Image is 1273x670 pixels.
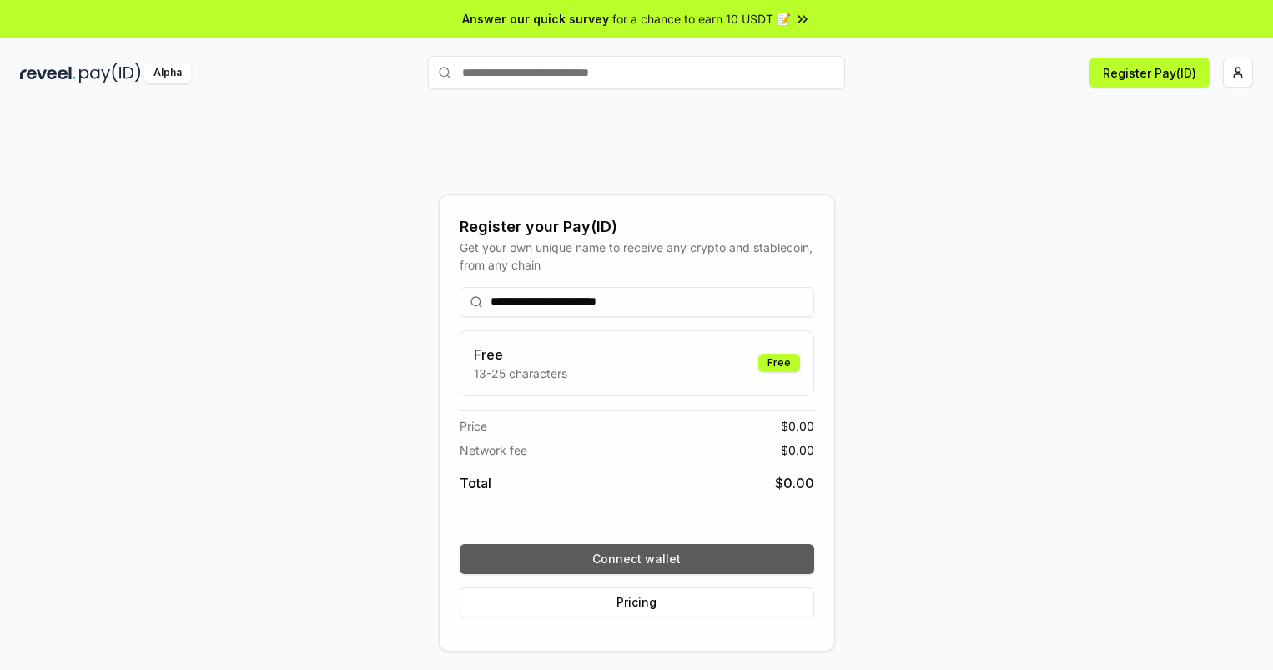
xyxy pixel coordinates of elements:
[460,215,814,239] div: Register your Pay(ID)
[1089,58,1210,88] button: Register Pay(ID)
[775,473,814,493] span: $ 0.00
[474,365,567,382] p: 13-25 characters
[460,441,527,459] span: Network fee
[781,441,814,459] span: $ 0.00
[758,354,800,372] div: Free
[460,473,491,493] span: Total
[79,63,141,83] img: pay_id
[781,417,814,435] span: $ 0.00
[460,239,814,274] div: Get your own unique name to receive any crypto and stablecoin, from any chain
[460,587,814,617] button: Pricing
[474,345,567,365] h3: Free
[612,10,791,28] span: for a chance to earn 10 USDT 📝
[460,417,487,435] span: Price
[462,10,609,28] span: Answer our quick survey
[20,63,76,83] img: reveel_dark
[144,63,191,83] div: Alpha
[460,544,814,574] button: Connect wallet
